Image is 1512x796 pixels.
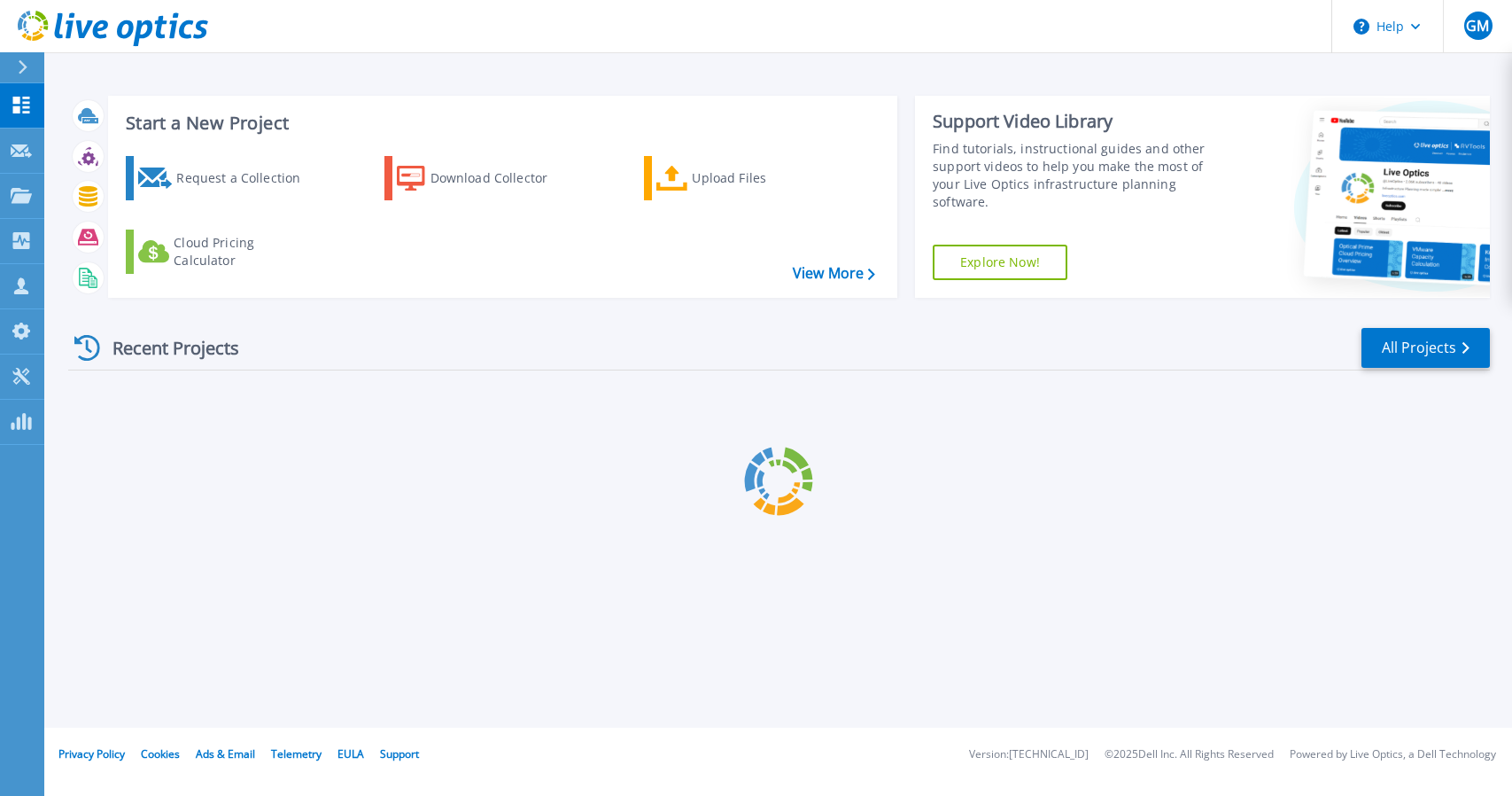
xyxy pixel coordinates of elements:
a: Ads & Email [196,746,255,761]
a: Privacy Policy [58,746,125,761]
a: All Projects [1361,328,1490,368]
a: Support [380,746,419,761]
a: Cloud Pricing Calculator [126,230,323,274]
div: Upload Files [692,160,834,196]
li: Powered by Live Optics, a Dell Technology [1290,749,1496,761]
h3: Start a New Project [126,113,874,133]
a: Explore Now! [933,245,1067,280]
a: Upload Files [644,156,841,200]
a: Download Collector [384,156,582,200]
div: Download Collector [430,160,572,196]
div: Cloud Pricing Calculator [174,234,315,269]
li: © 2025 Dell Inc. All Rights Reserved [1105,749,1274,761]
li: Version: [TECHNICAL_ID] [969,749,1089,761]
a: EULA [337,746,364,761]
div: Support Video Library [933,110,1223,133]
div: Recent Projects [68,326,263,370]
div: Find tutorials, instructional guides and other support videos to help you make the most of your L... [933,140,1223,211]
a: Telemetry [271,746,322,761]
a: View More [793,265,875,282]
a: Cookies [141,746,180,761]
span: GM [1466,19,1489,33]
a: Request a Collection [126,156,323,200]
div: Request a Collection [176,160,318,196]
